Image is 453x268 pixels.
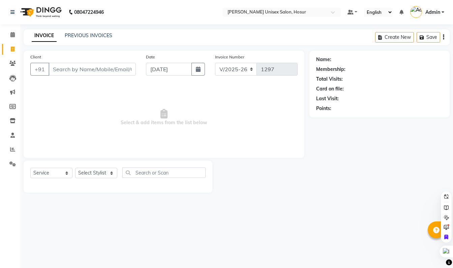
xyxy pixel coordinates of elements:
[316,56,331,63] div: Name:
[410,6,422,18] img: Admin
[65,32,112,38] a: PREVIOUS INVOICES
[316,66,345,73] div: Membership:
[17,3,63,22] img: logo
[49,63,136,76] input: Search by Name/Mobile/Email/Code
[32,30,57,42] a: INVOICE
[74,3,104,22] b: 08047224946
[417,32,440,43] button: Save
[30,84,298,151] span: Select & add items from the list below
[30,54,41,60] label: Client
[316,76,343,83] div: Total Visits:
[316,85,344,92] div: Card on file:
[316,95,339,102] div: Last Visit:
[215,54,244,60] label: Invoice Number
[375,32,414,43] button: Create New
[122,167,206,178] input: Search or Scan
[425,9,440,16] span: Admin
[30,63,49,76] button: +91
[146,54,155,60] label: Date
[316,105,331,112] div: Points:
[425,241,446,261] iframe: chat widget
